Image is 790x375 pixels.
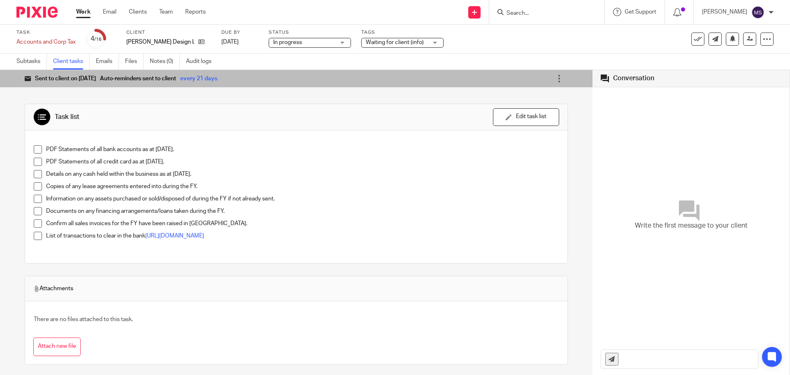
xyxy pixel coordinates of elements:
[751,6,764,19] img: svg%3E
[46,158,559,166] p: PDF Statements of all credit card as at [DATE].
[46,207,559,215] p: Documents on any financing arrangements/loans taken during the FY.
[46,145,559,154] p: PDF Statements of all bank accounts as at [DATE].
[46,170,559,178] p: Details on any cash held within the business as at [DATE].
[33,338,81,356] button: Attach new file
[53,54,90,70] a: Client tasks
[159,8,173,16] a: Team
[16,29,76,36] label: Task
[129,8,147,16] a: Clients
[16,38,76,46] div: Accounts and Corp Tax
[46,219,559,228] p: Confirm all sales invoices for the FY have been raised in [GEOGRAPHIC_DATA].
[55,113,79,121] div: Task list
[221,29,258,36] label: Due by
[34,317,133,322] span: There are no files attached to this task.
[150,54,180,70] a: Notes (0)
[145,233,204,239] a: [URL][DOMAIN_NAME]
[16,7,58,18] img: Pixie
[96,54,119,70] a: Emails
[221,39,239,45] span: [DATE]
[506,10,580,17] input: Search
[16,54,47,70] a: Subtasks
[33,284,73,293] span: Attachments
[126,29,211,36] label: Client
[361,29,444,36] label: Tags
[180,75,217,83] div: every 21 days
[366,40,424,45] span: Waiting for client (info)
[94,37,102,42] small: /16
[25,75,96,83] div: Sent to client on [DATE]
[273,40,302,45] span: In progress
[103,8,116,16] a: Email
[46,195,559,203] p: Information on any assets purchased or sold/disposed of during the FY if not already sent.
[76,8,91,16] a: Work
[702,8,747,16] p: [PERSON_NAME]
[186,54,218,70] a: Audit logs
[126,38,194,46] p: [PERSON_NAME] Design Ltd
[269,29,351,36] label: Status
[91,34,102,44] div: 4
[46,182,559,191] p: Copies of any lease agreements entered into during the FY.
[613,74,654,83] div: Conversation
[125,54,144,70] a: Files
[625,9,656,15] span: Get Support
[635,221,748,231] span: Write the first message to your client
[185,8,206,16] a: Reports
[493,108,559,126] button: Edit task list
[46,232,559,240] p: List of transactions to clear in the bank
[100,75,176,83] div: Auto-reminders sent to client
